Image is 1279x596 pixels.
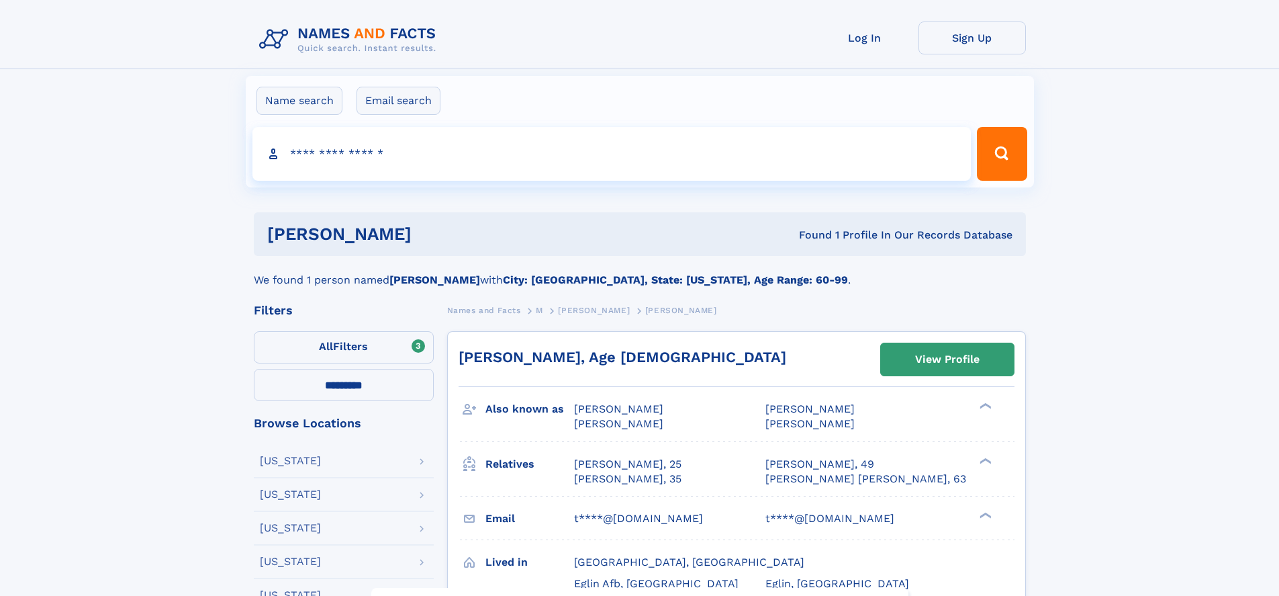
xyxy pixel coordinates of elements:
[574,577,739,590] span: Eglin Afb, [GEOGRAPHIC_DATA]
[485,398,574,421] h3: Also known as
[260,523,321,534] div: [US_STATE]
[319,340,333,353] span: All
[254,22,447,58] img: Logo Names and Facts
[447,302,521,318] a: Names and Facts
[485,551,574,574] h3: Lived in
[357,87,440,115] label: Email search
[765,457,874,472] a: [PERSON_NAME], 49
[254,331,434,364] label: Filters
[252,127,972,181] input: search input
[765,417,855,430] span: [PERSON_NAME]
[558,306,630,315] span: [PERSON_NAME]
[260,489,321,500] div: [US_STATE]
[574,457,681,472] a: [PERSON_NAME], 25
[574,402,663,415] span: [PERSON_NAME]
[536,302,543,318] a: M
[605,228,1012,243] div: Found 1 Profile In Our Records Database
[918,22,1026,54] a: Sign Up
[485,507,574,530] h3: Email
[574,417,663,430] span: [PERSON_NAME]
[459,349,786,366] a: [PERSON_NAME], Age [DEMOGRAPHIC_DATA]
[558,302,630,318] a: [PERSON_NAME]
[485,453,574,476] h3: Relatives
[645,306,717,315] span: [PERSON_NAME]
[260,556,321,567] div: [US_STATE]
[574,472,681,486] a: [PERSON_NAME], 35
[267,226,606,243] h1: [PERSON_NAME]
[256,87,342,115] label: Name search
[811,22,918,54] a: Log In
[389,273,480,286] b: [PERSON_NAME]
[881,343,1014,376] a: View Profile
[765,577,909,590] span: Eglin, [GEOGRAPHIC_DATA]
[254,304,434,316] div: Filters
[976,511,992,519] div: ❯
[503,273,848,286] b: City: [GEOGRAPHIC_DATA], State: [US_STATE], Age Range: 60-99
[254,256,1026,288] div: We found 1 person named with .
[765,402,855,415] span: [PERSON_NAME]
[536,306,543,315] span: M
[574,556,804,568] span: [GEOGRAPHIC_DATA], [GEOGRAPHIC_DATA]
[915,344,980,375] div: View Profile
[765,472,966,486] a: [PERSON_NAME] [PERSON_NAME], 63
[260,456,321,466] div: [US_STATE]
[976,456,992,465] div: ❯
[254,417,434,429] div: Browse Locations
[976,402,992,411] div: ❯
[977,127,1027,181] button: Search Button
